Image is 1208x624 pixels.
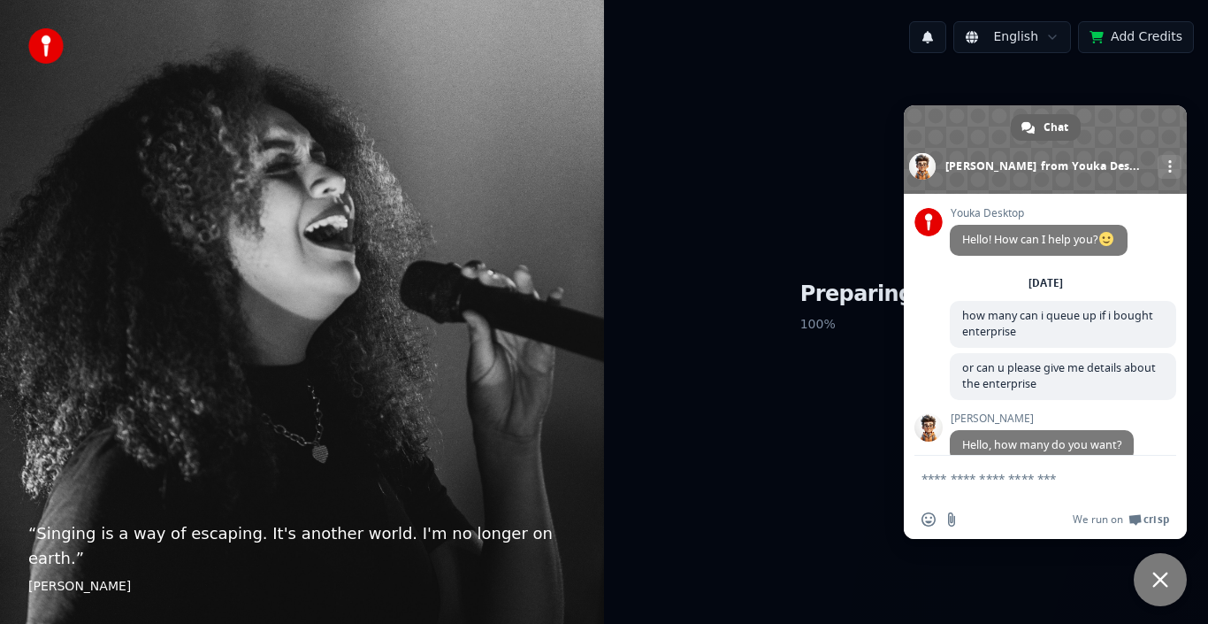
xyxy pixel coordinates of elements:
[1134,553,1187,606] div: Close chat
[1158,155,1181,179] div: More channels
[1028,278,1063,289] div: [DATE]
[950,207,1128,220] span: Youka Desktop
[950,412,1134,425] span: [PERSON_NAME]
[1078,21,1194,53] button: Add Credits
[28,28,64,64] img: youka
[1044,114,1068,141] span: Chat
[944,512,959,527] span: Send a file
[962,308,1153,339] span: how many can i queue up if i bought enterprise
[1073,512,1123,527] span: We run on
[800,281,1013,309] h1: Preparing Youka
[962,437,1121,452] span: Hello, how many do you want?
[921,471,1130,487] textarea: Compose your message...
[962,232,1115,247] span: Hello! How can I help you?
[962,360,1156,391] span: or can u please give me details about the enterprise
[921,512,936,527] span: Insert an emoji
[800,309,1013,341] p: 100 %
[28,578,576,596] footer: [PERSON_NAME]
[1073,512,1169,527] a: We run onCrisp
[1143,512,1169,527] span: Crisp
[28,521,576,571] p: “ Singing is a way of escaping. It's another world. I'm no longer on earth. ”
[1011,114,1081,141] div: Chat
